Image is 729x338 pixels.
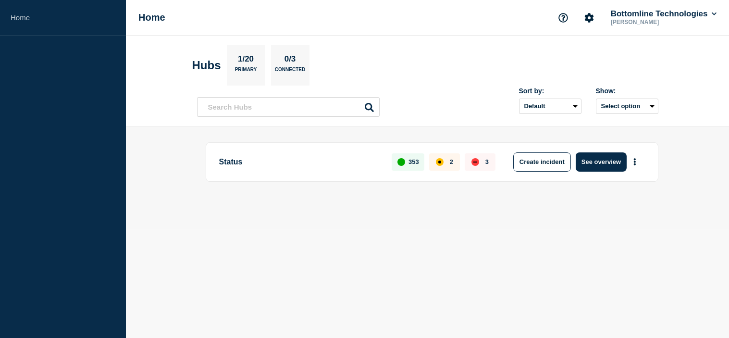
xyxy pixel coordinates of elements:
button: More actions [629,153,641,171]
div: affected [436,158,444,166]
div: Show: [596,87,658,95]
h2: Hubs [192,59,221,72]
p: 1/20 [234,54,257,67]
p: Connected [275,67,305,77]
input: Search Hubs [197,97,380,117]
div: down [471,158,479,166]
button: Support [553,8,573,28]
div: Sort by: [519,87,581,95]
select: Sort by [519,99,581,114]
button: See overview [576,152,627,172]
button: Select option [596,99,658,114]
p: 2 [450,158,453,165]
p: [PERSON_NAME] [609,19,709,25]
button: Create incident [513,152,571,172]
button: Bottomline Technologies [609,9,718,19]
p: 3 [485,158,489,165]
p: Status [219,152,381,172]
p: 353 [408,158,419,165]
p: Primary [235,67,257,77]
h1: Home [138,12,165,23]
p: 0/3 [281,54,299,67]
div: up [397,158,405,166]
button: Account settings [579,8,599,28]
